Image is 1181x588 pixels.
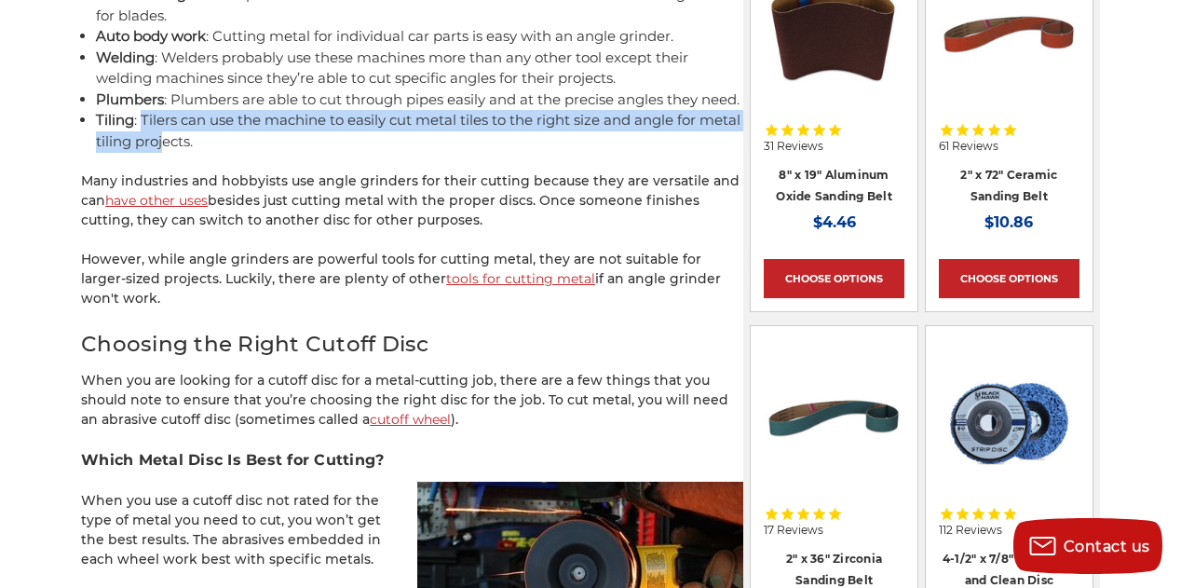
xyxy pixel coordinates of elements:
[81,449,743,472] h3: Which Metal Disc Is Best for Cutting?
[96,48,155,66] strong: Welding
[939,525,1002,536] span: 112 Reviews
[446,270,595,287] a: tools for cutting metal
[96,90,164,108] strong: Plumbers
[764,339,904,525] a: 2" x 36" Zirconia Pipe Sanding Belt
[764,259,904,298] a: Choose Options
[939,259,1079,298] a: Choose Options
[370,411,451,428] a: cutoff wheel
[786,552,882,587] a: 2" x 36" Zirconia Sanding Belt
[96,27,206,45] strong: Auto body work
[96,26,743,48] li: : Cutting metal for individual car parts is easy with an angle grinder.
[96,111,134,129] strong: Tiling
[81,491,743,569] p: When you use a cutoff disc not rated for the type of metal you need to cut, you won’t get the bes...
[764,348,904,488] img: 2" x 36" Zirconia Pipe Sanding Belt
[776,168,892,203] a: 8" x 19" Aluminum Oxide Sanding Belt
[81,371,743,430] p: When you are looking for a cutoff disc for a metal-cutting job, there are a few things that you s...
[813,213,856,231] span: $4.46
[960,168,1057,203] a: 2" x 72" Ceramic Sanding Belt
[96,48,743,89] li: : Welders probably use these machines more than any other tool except their welding machines sinc...
[96,110,743,152] li: : Tilers can use the machine to easily cut metal tiles to the right size and angle for metal tili...
[764,525,823,536] span: 17 Reviews
[81,250,743,308] p: However, while angle grinders are powerful tools for cutting metal, they are not suitable for lar...
[984,213,1033,231] span: $10.86
[96,89,743,111] li: : Plumbers are able to cut through pipes easily and at the precise angles they need.
[939,358,1079,489] img: 4-1/2" x 7/8" Easy Strip and Clean Disc
[943,552,1076,587] a: 4-1/2" x 7/8" Easy Strip and Clean Disc
[764,141,823,152] span: 31 Reviews
[81,328,743,361] h2: Choosing the Right Cutoff Disc
[105,192,208,209] a: have other uses
[939,141,998,152] span: 61 Reviews
[939,339,1079,525] a: 4-1/2" x 7/8" Easy Strip and Clean Disc
[81,171,743,230] p: Many industries and hobbyists use angle grinders for their cutting because they are versatile and...
[1013,518,1162,574] button: Contact us
[1064,538,1150,555] span: Contact us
